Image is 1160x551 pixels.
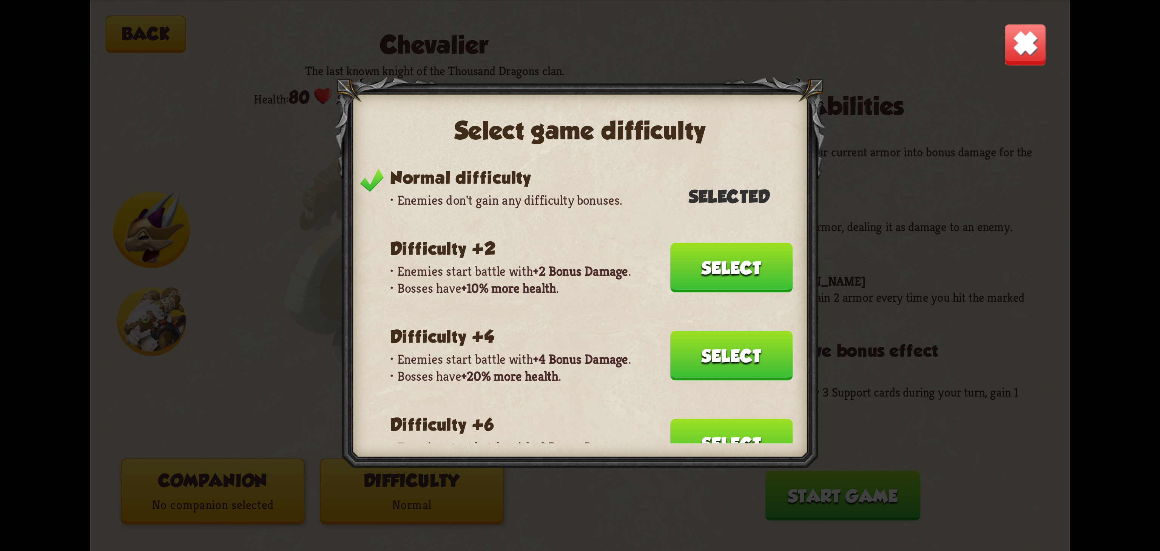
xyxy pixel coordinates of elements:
b: +2 Bonus Damage [533,262,628,279]
p: Enemies start battle with . [390,262,793,279]
h3: Difficulty +4 [390,327,495,347]
p: Bosses have . [390,279,793,296]
b: +20% more health [461,367,558,384]
button: Select [670,242,793,292]
b: +4 Bonus Damage [533,350,628,367]
h2: Select game difficulty [375,116,785,145]
b: +6 Bonus Damage [533,438,628,455]
button: Select [670,418,793,468]
button: Select [670,330,793,380]
h3: Difficulty +6 [390,415,494,435]
h3: Difficulty +2 [390,239,495,259]
button: Selected [666,171,793,221]
p: Enemies start battle with . [390,438,793,455]
h3: Normal difficulty [390,168,793,188]
p: Enemies don't gain any difficulty bonuses. [390,191,793,208]
p: Bosses have . [390,367,793,384]
b: +10% more health [461,279,556,296]
img: Close_Button.png [1004,23,1047,66]
p: Enemies start battle with . [390,350,793,367]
